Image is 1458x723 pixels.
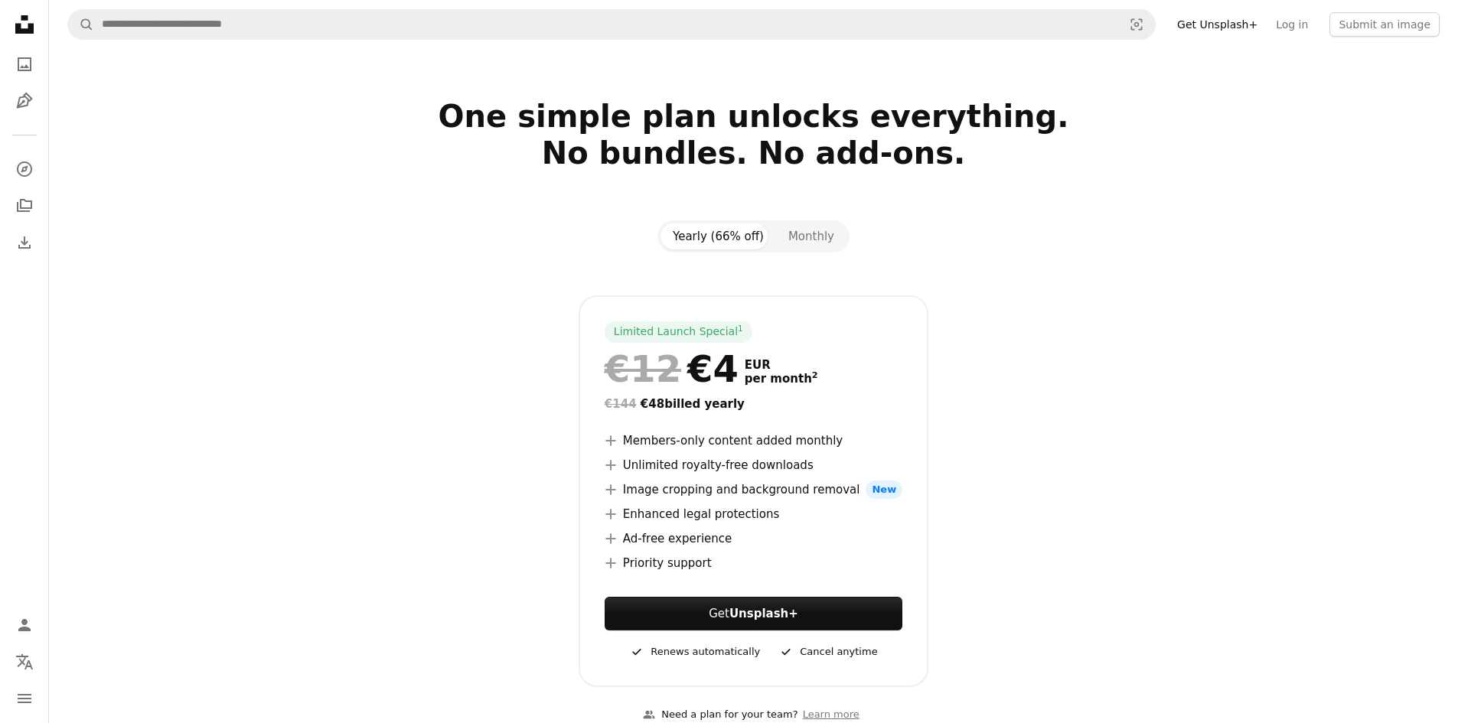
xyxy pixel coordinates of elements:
[605,597,902,630] button: GetUnsplash+
[67,9,1156,40] form: Find visuals sitewide
[605,349,739,389] div: €4
[745,372,818,386] span: per month
[9,683,40,714] button: Menu
[9,610,40,640] a: Log in / Sign up
[866,480,902,499] span: New
[778,643,877,661] div: Cancel anytime
[776,223,846,249] button: Monthly
[605,349,681,389] span: €12
[1329,12,1440,37] button: Submit an image
[605,432,902,450] li: Members-only content added monthly
[605,505,902,523] li: Enhanced legal protections
[629,643,760,661] div: Renews automatically
[9,49,40,80] a: Photos
[605,456,902,474] li: Unlimited royalty-free downloads
[605,321,752,343] div: Limited Launch Special
[809,372,821,386] a: 2
[68,10,94,39] button: Search Unsplash
[1168,12,1267,37] a: Get Unsplash+
[9,646,40,677] button: Language
[9,191,40,221] a: Collections
[661,223,776,249] button: Yearly (66% off)
[9,227,40,258] a: Download History
[605,395,902,413] div: €48 billed yearly
[9,154,40,184] a: Explore
[1118,10,1155,39] button: Visual search
[9,9,40,43] a: Home — Unsplash
[812,370,818,380] sup: 2
[9,86,40,116] a: Illustrations
[729,607,798,620] strong: Unsplash+
[605,397,637,411] span: €144
[643,707,797,723] div: Need a plan for your team?
[605,554,902,572] li: Priority support
[738,324,743,333] sup: 1
[735,324,746,340] a: 1
[745,358,818,372] span: EUR
[258,98,1250,208] h2: One simple plan unlocks everything. No bundles. No add-ons.
[605,529,902,548] li: Ad-free experience
[1267,12,1317,37] a: Log in
[605,480,902,499] li: Image cropping and background removal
